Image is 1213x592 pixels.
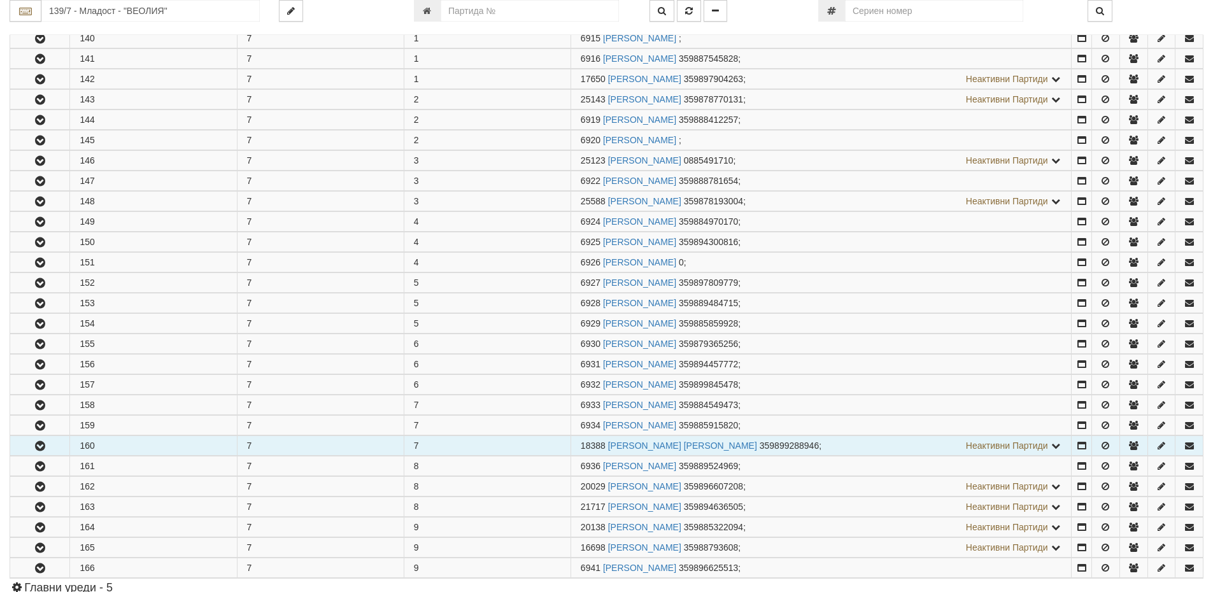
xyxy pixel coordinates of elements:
[679,400,738,410] span: 359884549473
[237,497,404,517] td: 7
[679,379,738,390] span: 359899845478
[581,563,600,573] span: Партида №
[684,481,743,491] span: 359896607208
[684,196,743,206] span: 359878193004
[966,502,1048,512] span: Неактивни Партиди
[237,538,404,558] td: 7
[684,155,734,166] span: 0885491710
[571,49,1072,69] td: ;
[571,130,1072,150] td: ;
[581,522,606,532] span: Партида №
[603,278,676,288] a: [PERSON_NAME]
[237,212,404,232] td: 7
[581,135,600,145] span: Партида №
[679,318,738,328] span: 359885859928
[237,375,404,395] td: 7
[70,69,237,89] td: 142
[608,94,681,104] a: [PERSON_NAME]
[70,49,237,69] td: 141
[70,497,237,517] td: 163
[571,477,1072,497] td: ;
[571,232,1072,252] td: ;
[571,416,1072,435] td: ;
[70,110,237,130] td: 144
[603,461,676,471] a: [PERSON_NAME]
[966,440,1048,451] span: Неактивни Партиди
[603,420,676,430] a: [PERSON_NAME]
[581,115,600,125] span: Партида №
[414,135,419,145] span: 2
[581,257,600,267] span: Партида №
[581,420,600,430] span: Партида №
[603,176,676,186] a: [PERSON_NAME]
[581,94,606,104] span: Партида №
[581,33,600,43] span: Партида №
[414,33,419,43] span: 1
[679,461,738,471] span: 359889524969
[581,318,600,328] span: Партида №
[679,278,738,288] span: 359897809779
[571,375,1072,395] td: ;
[237,192,404,211] td: 7
[684,94,743,104] span: 359878770131
[70,375,237,395] td: 157
[237,355,404,374] td: 7
[571,314,1072,334] td: ;
[70,436,237,456] td: 160
[608,74,681,84] a: [PERSON_NAME]
[571,538,1072,558] td: ;
[70,477,237,497] td: 162
[679,298,738,308] span: 359889484715
[603,115,676,125] a: [PERSON_NAME]
[414,155,419,166] span: 3
[966,542,1048,553] span: Неактивни Партиди
[70,293,237,313] td: 153
[414,481,419,491] span: 8
[70,151,237,171] td: 146
[571,395,1072,415] td: ;
[603,563,676,573] a: [PERSON_NAME]
[603,400,676,410] a: [PERSON_NAME]
[237,416,404,435] td: 7
[679,563,738,573] span: 359896625513
[603,53,676,64] a: [PERSON_NAME]
[70,538,237,558] td: 165
[603,257,676,267] a: [PERSON_NAME]
[581,502,606,512] span: Партида №
[581,278,600,288] span: Партида №
[571,171,1072,191] td: ;
[608,440,757,451] a: [PERSON_NAME] [PERSON_NAME]
[237,110,404,130] td: 7
[414,53,419,64] span: 1
[581,155,606,166] span: Партида №
[571,518,1072,537] td: ;
[581,53,600,64] span: Партида №
[679,257,684,267] span: 0
[603,359,676,369] a: [PERSON_NAME]
[571,273,1072,293] td: ;
[414,440,419,451] span: 7
[414,359,419,369] span: 6
[966,155,1048,166] span: Неактивни Партиди
[414,318,419,328] span: 5
[70,395,237,415] td: 158
[237,558,404,578] td: 7
[679,115,738,125] span: 359888412257
[608,502,681,512] a: [PERSON_NAME]
[571,436,1072,456] td: ;
[70,334,237,354] td: 155
[237,130,404,150] td: 7
[679,53,738,64] span: 359887545828
[414,115,419,125] span: 2
[581,216,600,227] span: Партида №
[571,355,1072,374] td: ;
[237,293,404,313] td: 7
[966,74,1048,84] span: Неактивни Партиди
[414,74,419,84] span: 1
[237,395,404,415] td: 7
[414,278,419,288] span: 5
[70,212,237,232] td: 149
[237,253,404,272] td: 7
[679,216,738,227] span: 359884970170
[581,298,600,308] span: Партида №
